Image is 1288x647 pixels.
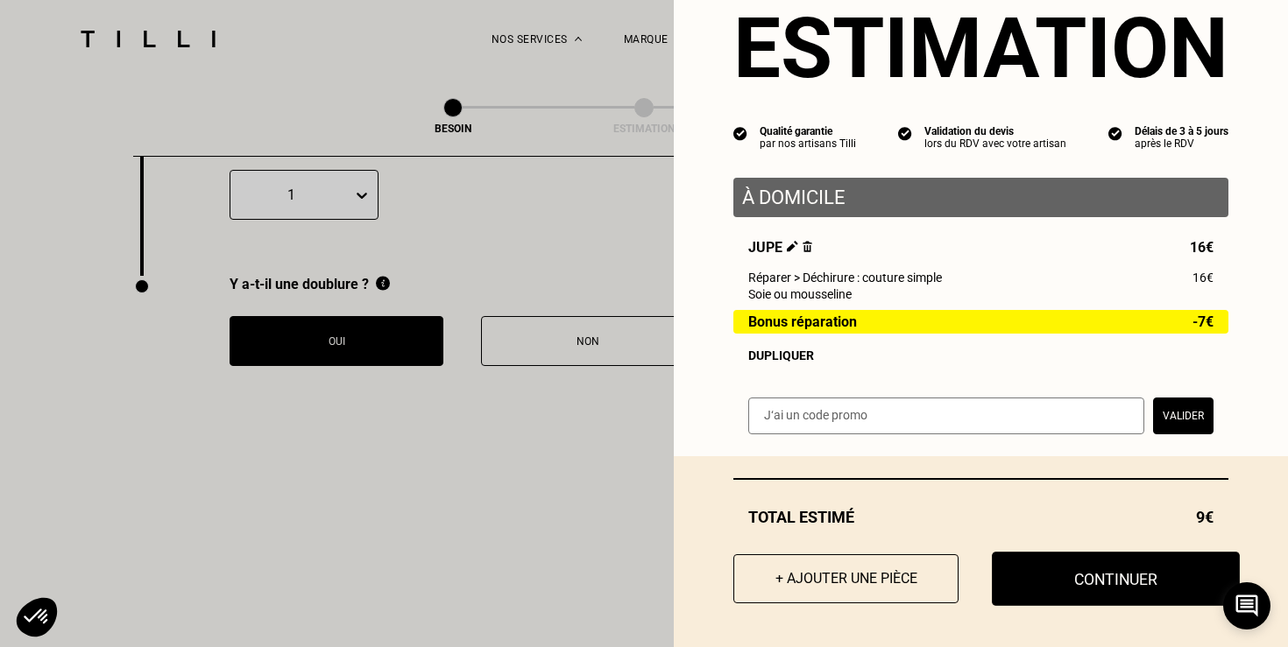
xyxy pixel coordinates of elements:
span: -7€ [1192,314,1214,329]
span: Réparer > Déchirure : couture simple [748,271,942,285]
span: 9€ [1196,508,1214,526]
span: 16€ [1190,239,1214,256]
div: Total estimé [733,508,1228,526]
span: Bonus réparation [748,314,857,329]
div: Dupliquer [748,348,1214,362]
span: Soie ou mousseline [748,287,852,301]
div: Qualité garantie [760,125,856,137]
button: + Ajouter une pièce [733,554,959,603]
img: Éditer [787,241,798,252]
div: après le RDV [1135,137,1228,150]
button: Valider [1153,397,1214,434]
img: Supprimer [803,241,812,252]
div: Validation du devis [924,125,1066,137]
div: par nos artisans Tilli [760,137,856,150]
span: Jupe [748,239,812,256]
button: Continuer [992,552,1240,606]
img: icon list info [733,125,747,141]
div: Délais de 3 à 5 jours [1135,125,1228,137]
input: J‘ai un code promo [748,397,1144,434]
div: lors du RDV avec votre artisan [924,137,1066,150]
p: À domicile [742,186,1220,208]
img: icon list info [898,125,912,141]
img: icon list info [1108,125,1122,141]
span: 16€ [1192,271,1214,285]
